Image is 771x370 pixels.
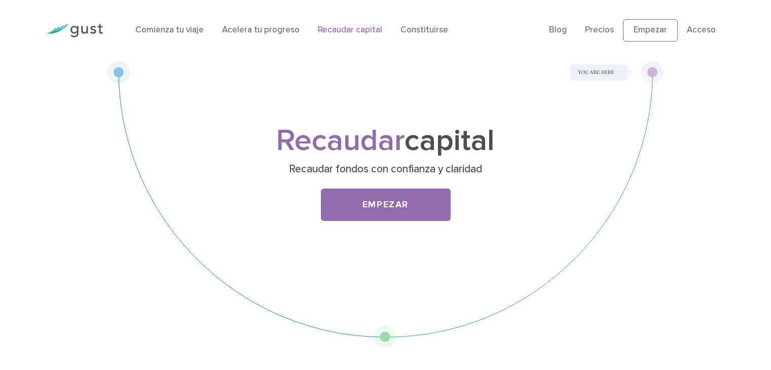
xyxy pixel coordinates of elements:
a: Constituirse [400,25,448,35]
a: Comienza tu viaje [135,25,204,35]
a: Empezar [623,19,678,42]
font: capital [405,123,495,159]
a: Acceso [687,25,716,35]
a: Precios [585,25,614,35]
a: Empezar [321,189,451,221]
font: Empezar [362,199,409,210]
a: Recaudar capital [318,25,382,35]
font: Recaudar [276,123,405,159]
font: Recaudar fondos con confianza y claridad [289,163,482,175]
a: Acelera tu progreso [222,25,300,35]
font: Empezar [634,25,667,35]
a: Blog [549,25,567,35]
img: Logotipo de Gust [46,24,103,38]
